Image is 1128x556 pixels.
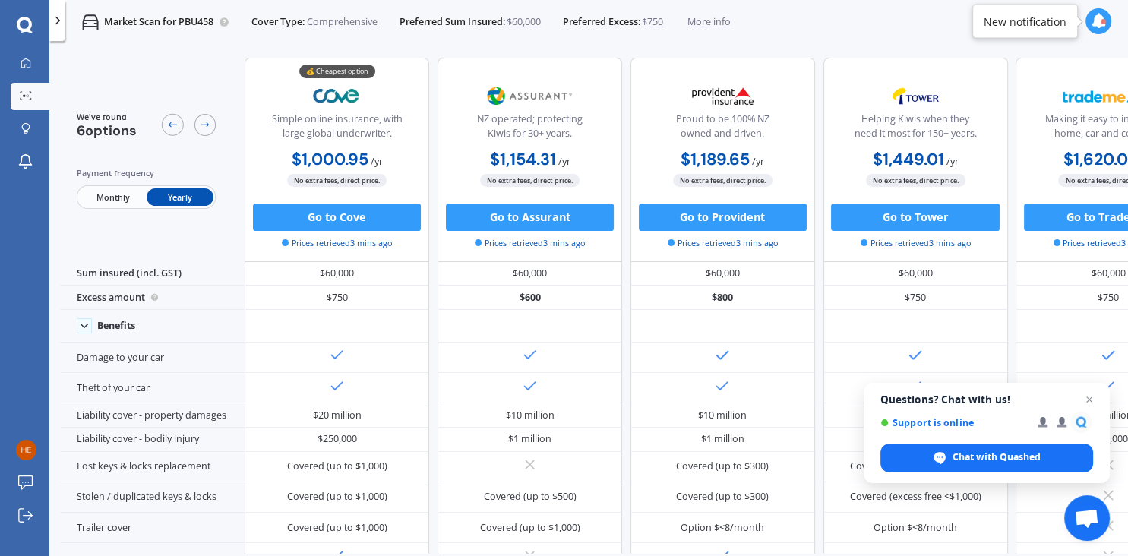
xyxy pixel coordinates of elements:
div: $750 [245,286,429,310]
span: Prices retrieved 3 mins ago [475,237,585,249]
div: Liability cover - property damages [60,403,245,428]
span: Prices retrieved 3 mins ago [282,237,392,249]
img: Assurant.png [485,79,575,113]
b: $1,449.01 [873,149,944,170]
span: Chat with Quashed [953,450,1041,464]
a: Open chat [1064,495,1110,541]
div: Option $<8/month [681,521,764,535]
p: Market Scan for PBU458 [104,15,213,29]
b: $1,154.31 [489,149,555,170]
div: Covered (excess free <$1,000) [850,490,981,504]
span: Prices retrieved 3 mins ago [668,237,778,249]
span: Yearly [147,188,213,206]
b: $1,000.95 [292,149,368,170]
div: Covered (up to $300) [676,460,769,473]
span: Support is online [880,417,1027,428]
div: $600 [438,286,622,310]
div: NZ operated; protecting Kiwis for 30+ years. [449,112,610,147]
div: Covered (excess free <$1,000) [850,460,981,473]
div: Theft of your car [60,373,245,403]
img: Cove.webp [292,79,382,113]
div: Covered (up to $1,000) [287,490,387,504]
span: More info [687,15,731,29]
div: Stolen / duplicated keys & locks [60,482,245,513]
div: $20 million [313,409,362,422]
span: We've found [77,111,137,123]
img: Tower.webp [870,79,961,113]
div: Simple online insurance, with large global underwriter. [257,112,418,147]
span: $60,000 [507,15,541,29]
span: / yr [752,155,764,168]
div: Proud to be 100% NZ owned and driven. [642,112,803,147]
div: $60,000 [630,262,815,286]
span: Cover Type: [251,15,305,29]
span: Comprehensive [307,15,378,29]
div: 💰 Cheapest option [299,65,375,78]
div: Sum insured (incl. GST) [60,262,245,286]
div: Liability cover - bodily injury [60,428,245,452]
span: No extra fees, direct price. [673,174,773,187]
img: 964df255b968a4f24b1bae1a6c5faf19 [16,440,36,460]
span: Questions? Chat with us! [880,393,1093,406]
div: $60,000 [245,262,429,286]
span: Chat with Quashed [880,444,1093,472]
img: Provident.png [678,79,768,113]
span: $750 [642,15,663,29]
div: $750 [823,286,1008,310]
div: Payment frequency [77,166,216,180]
div: $60,000 [823,262,1008,286]
div: Covered (up to $1,000) [479,521,580,535]
div: Damage to your car [60,343,245,373]
button: Go to Tower [831,204,999,231]
div: $1 million [508,432,551,446]
span: No extra fees, direct price. [480,174,580,187]
span: 6 options [77,122,137,140]
div: Covered (up to $300) [676,490,769,504]
div: Covered (up to $500) [483,490,576,504]
div: Lost keys & locks replacement [60,452,245,482]
div: $800 [630,286,815,310]
button: Go to Cove [253,204,421,231]
div: Option $<8/month [874,521,957,535]
div: $60,000 [438,262,622,286]
span: No extra fees, direct price. [287,174,387,187]
span: Prices retrieved 3 mins ago [861,237,971,249]
img: car.f15378c7a67c060ca3f3.svg [82,14,99,30]
button: Go to Assurant [446,204,614,231]
span: / yr [371,155,383,168]
span: Monthly [79,188,146,206]
div: $1 million [701,432,744,446]
span: Preferred Excess: [563,15,640,29]
div: Helping Kiwis when they need it most for 150+ years. [835,112,996,147]
div: Benefits [97,320,135,332]
b: $1,189.65 [681,149,750,170]
button: Go to Provident [639,204,807,231]
div: Covered (up to $1,000) [287,460,387,473]
span: / yr [558,155,570,168]
div: $250,000 [318,432,357,446]
div: $10 million [505,409,554,422]
span: No extra fees, direct price. [866,174,965,187]
div: New notification [984,14,1066,29]
div: Excess amount [60,286,245,310]
span: Preferred Sum Insured: [399,15,504,29]
div: Trailer cover [60,513,245,543]
div: Covered (up to $1,000) [287,521,387,535]
div: $10 million [698,409,747,422]
span: / yr [946,155,959,168]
